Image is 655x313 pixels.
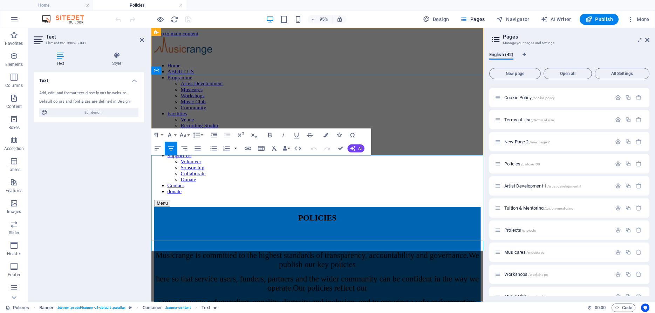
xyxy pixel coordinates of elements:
span: commitment [8,284,50,293]
button: Font Family [165,129,177,142]
span: to safeguarding, equality, diversity and inclusion, and to ensuring a safe and [50,284,306,293]
span: /policies-30 [521,162,540,166]
button: Increase Indent [208,129,220,142]
button: Design [420,14,452,25]
h4: Text [34,72,144,85]
div: Settings [615,161,621,167]
div: Remove [636,227,642,233]
button: Align Center [165,142,177,155]
div: Workshops/workshops [502,272,612,277]
span: Click to open page [504,227,536,233]
span: Click to open page [504,272,548,277]
button: New page [489,68,541,79]
span: More [627,16,649,23]
span: Our policies reflect our [149,269,227,278]
div: Duplicate [625,183,631,189]
span: /tuition-mentoring [544,206,574,210]
button: Superscript [234,129,247,142]
button: AI [348,144,364,152]
span: /artist-development-1 [547,184,582,188]
button: All Settings [595,68,649,79]
button: Special Characters [346,129,359,142]
div: Projects/projects [502,228,612,232]
h6: 95% [318,15,329,23]
span: Design [423,16,449,23]
h3: Element #ed-990932031 [46,40,130,46]
span: New page [492,72,538,76]
div: Terms of Use/terms-of-use [502,117,612,122]
div: Duplicate [625,95,631,101]
div: Remove [636,139,642,145]
div: Settings [615,271,621,277]
button: Usercentrics [641,304,649,312]
button: Navigator [493,14,532,25]
span: 00 00 [595,304,606,312]
div: Settings [615,117,621,123]
button: Subscript [248,129,260,142]
span: Click to open page [504,183,582,189]
span: Navigator [496,16,530,23]
span: Click to select. Double-click to edit [202,304,210,312]
p: Footer [8,272,20,278]
span: Click to open page [504,161,540,166]
button: Align Left [151,142,164,155]
button: Align Justify [191,142,204,155]
span: Click to open page [504,250,544,255]
button: AI Writer [538,14,574,25]
span: . banner-content [165,304,191,312]
nav: breadcrumb [39,304,217,312]
button: Open all [544,68,592,79]
div: Settings [615,227,621,233]
div: Remove [636,271,642,277]
p: Header [7,251,21,257]
button: Colors [320,129,332,142]
span: AI Writer [541,16,571,23]
div: Duplicate [625,271,631,277]
div: New Page 2/new-page-2 [502,140,612,144]
span: Click to open page [504,95,555,100]
span: /terms-of-use [532,118,554,122]
h4: Policies [93,1,186,9]
p: Elements [5,62,23,67]
button: Icons [333,129,346,142]
div: Settings [615,249,621,255]
div: Tuition & Mentoring/tuition-mentoring [502,206,612,210]
a: Skip to main content [3,3,49,9]
button: Code [612,304,635,312]
div: Settings [615,205,621,211]
button: Ordered List [220,142,233,155]
p: Forms [8,293,20,299]
div: Design (Ctrl+Alt+Y) [420,14,452,25]
div: Language Tabs [489,52,649,65]
div: Duplicate [625,293,631,299]
h4: Style [89,52,144,67]
span: Click to open page [504,139,550,144]
button: Ordered List [233,142,238,155]
button: Unordered List [207,142,220,155]
button: Strikethrough [303,129,316,142]
div: Musicares/musicares [502,250,612,254]
div: Duplicate [625,227,631,233]
button: Insert Link [241,142,254,155]
img: Editor Logo [40,15,93,23]
div: Duplicate [625,139,631,145]
span: We publish our key policies [135,235,345,253]
p: Images [7,209,21,215]
p: Favorites [5,41,23,46]
span: AI [358,147,362,150]
p: Content [6,104,22,109]
span: /new-page-2 [530,140,550,144]
div: Artist Development 1/artist-development-1 [502,184,612,188]
div: Add, edit, and format text directly on the website. [39,90,138,96]
button: Insert Table [255,142,267,155]
h2: Pages [503,34,649,40]
span: Edit design [50,108,136,117]
div: Remove [636,183,642,189]
span: /cookie-policy [532,96,555,100]
div: Settings [615,139,621,145]
button: Underline (Ctrl+U) [290,129,303,142]
div: Remove [636,205,642,211]
button: Decrease Indent [221,129,234,142]
button: Paragraph Format [151,129,164,142]
p: Slider [9,230,20,236]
